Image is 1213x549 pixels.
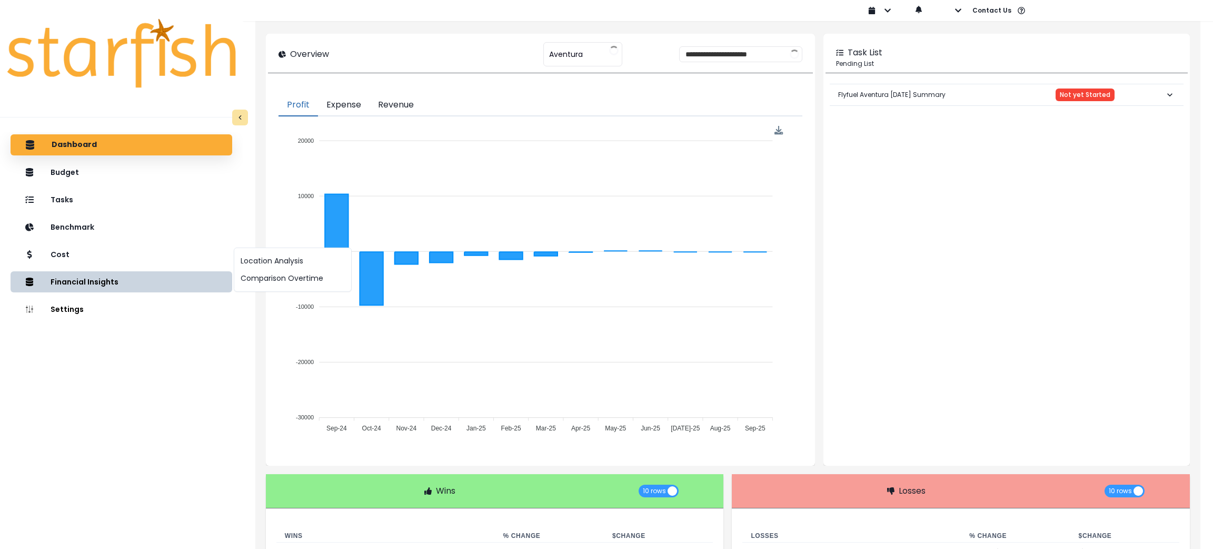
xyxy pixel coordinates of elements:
button: Flyfuel Aventura [DATE] SummaryNot yet Started [830,84,1184,105]
p: Budget [51,168,79,177]
p: Benchmark [51,223,94,232]
p: Cost [51,250,69,259]
tspan: Jan-25 [466,425,486,432]
tspan: [DATE]-25 [671,425,700,432]
tspan: -10000 [296,303,314,310]
span: 10 rows [1109,485,1132,497]
tspan: Sep-25 [745,425,765,432]
p: Wins [436,485,455,497]
tspan: Sep-24 [326,425,347,432]
button: Dashboard [11,134,232,155]
button: Cost [11,244,232,265]
tspan: Apr-25 [571,425,590,432]
span: Aventura [549,43,583,65]
button: Profit [279,94,318,116]
tspan: 10000 [297,193,314,199]
th: % Change [495,530,604,543]
tspan: Mar-25 [536,425,556,432]
p: Losses [899,485,926,497]
tspan: Jun-25 [641,425,660,432]
p: Tasks [51,195,73,204]
tspan: Nov-24 [396,425,416,432]
th: $ Change [1070,530,1179,543]
button: Financial Insights [11,271,232,292]
button: Tasks [11,189,232,210]
p: Task List [848,46,882,59]
tspan: May-25 [605,425,626,432]
button: Benchmark [11,217,232,238]
p: Dashboard [52,140,97,150]
button: Expense [318,94,370,116]
button: Settings [11,299,232,320]
span: 10 rows [643,485,666,497]
button: Comparison Overtime [234,270,351,287]
th: % Change [961,530,1070,543]
button: Revenue [370,94,422,116]
tspan: Dec-24 [431,425,452,432]
tspan: Oct-24 [362,425,381,432]
tspan: -20000 [296,359,314,365]
button: Budget [11,162,232,183]
button: Location Analysis [234,252,351,270]
div: Menu [774,126,783,135]
th: $ Change [604,530,713,543]
tspan: Aug-25 [710,425,730,432]
tspan: 20000 [297,138,314,144]
th: Losses [742,530,961,543]
span: Not yet Started [1060,91,1110,99]
img: Download Profit [774,126,783,135]
tspan: -30000 [296,414,314,420]
p: Flyfuel Aventura [DATE] Summary [838,82,946,108]
tspan: Feb-25 [501,425,521,432]
p: Overview [290,48,329,61]
th: Wins [276,530,495,543]
p: Pending List [836,59,1177,68]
